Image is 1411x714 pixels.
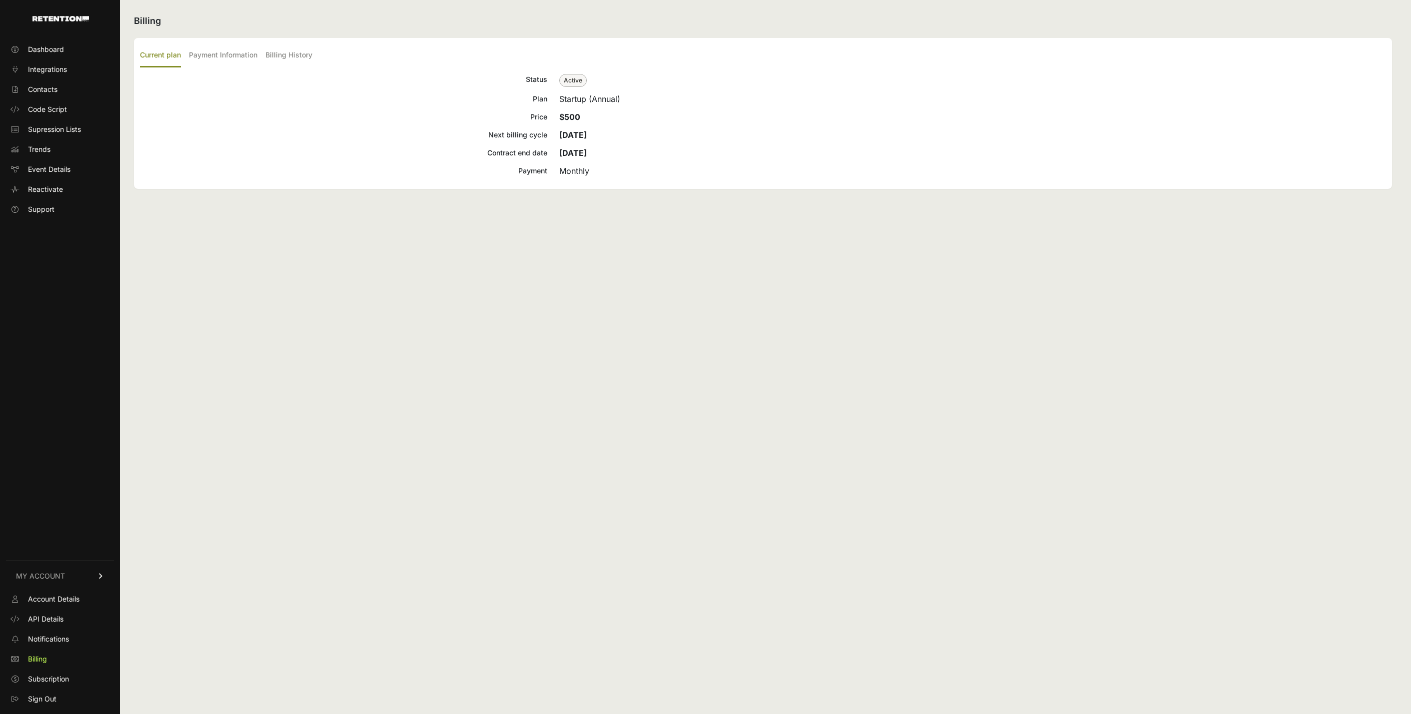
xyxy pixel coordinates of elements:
[6,81,114,97] a: Contacts
[140,44,181,67] label: Current plan
[140,165,547,177] div: Payment
[6,671,114,687] a: Subscription
[265,44,312,67] label: Billing History
[134,14,1392,28] h2: Billing
[28,104,67,114] span: Code Script
[140,147,547,159] div: Contract end date
[559,74,587,87] span: Active
[6,181,114,197] a: Reactivate
[559,165,1386,177] div: Monthly
[6,201,114,217] a: Support
[6,61,114,77] a: Integrations
[559,148,587,158] strong: [DATE]
[559,93,1386,105] div: Startup (Annual)
[28,594,79,604] span: Account Details
[28,674,69,684] span: Subscription
[6,651,114,667] a: Billing
[16,571,65,581] span: MY ACCOUNT
[189,44,257,67] label: Payment Information
[6,591,114,607] a: Account Details
[28,184,63,194] span: Reactivate
[6,121,114,137] a: Supression Lists
[28,44,64,54] span: Dashboard
[6,101,114,117] a: Code Script
[140,73,547,87] div: Status
[28,84,57,94] span: Contacts
[28,164,70,174] span: Event Details
[6,611,114,627] a: API Details
[6,631,114,647] a: Notifications
[6,691,114,707] a: Sign Out
[559,130,587,140] strong: [DATE]
[32,16,89,21] img: Retention.com
[6,141,114,157] a: Trends
[28,634,69,644] span: Notifications
[28,64,67,74] span: Integrations
[28,124,81,134] span: Supression Lists
[140,129,547,141] div: Next billing cycle
[140,111,547,123] div: Price
[140,93,547,105] div: Plan
[28,204,54,214] span: Support
[559,112,580,122] strong: $500
[28,694,56,704] span: Sign Out
[6,561,114,591] a: MY ACCOUNT
[28,144,50,154] span: Trends
[6,161,114,177] a: Event Details
[28,654,47,664] span: Billing
[28,614,63,624] span: API Details
[6,41,114,57] a: Dashboard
